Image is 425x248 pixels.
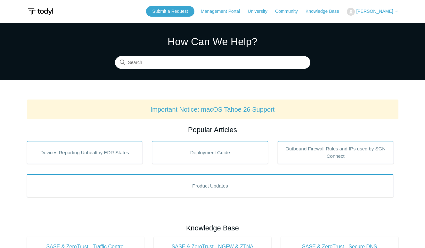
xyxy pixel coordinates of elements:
a: Community [275,8,304,15]
a: Important Notice: macOS Tahoe 26 Support [151,106,275,113]
a: University [248,8,274,15]
a: Management Portal [201,8,246,15]
h2: Knowledge Base [27,223,398,233]
input: Search [115,56,310,69]
a: Knowledge Base [306,8,346,15]
a: Product Updates [27,174,394,197]
img: Todyl Support Center Help Center home page [27,6,54,18]
a: Submit a Request [146,6,194,17]
button: [PERSON_NAME] [347,8,398,16]
span: [PERSON_NAME] [356,9,393,14]
h2: Popular Articles [27,124,398,135]
h1: How Can We Help? [115,34,310,49]
a: Deployment Guide [152,141,268,164]
a: Devices Reporting Unhealthy EDR States [27,141,143,164]
a: Outbound Firewall Rules and IPs used by SGN Connect [278,141,394,164]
